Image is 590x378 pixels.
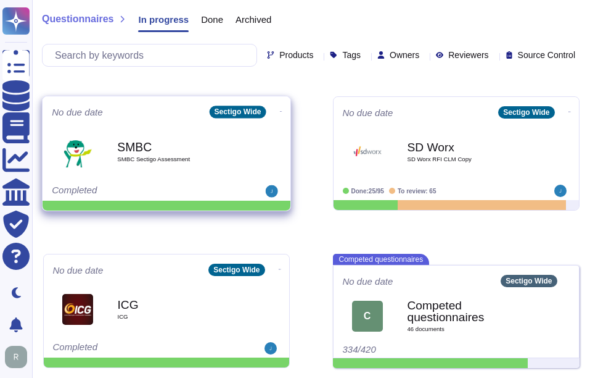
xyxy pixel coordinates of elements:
span: Done: 25/95 [351,188,384,195]
span: Done [201,15,223,24]
span: Tags [342,51,361,59]
img: Logo [352,136,383,167]
span: 46 document s [408,326,531,332]
b: SMBC [117,141,242,153]
img: Logo [62,294,93,325]
button: user [2,343,36,371]
span: To review: 65 [398,188,436,195]
img: Logo [61,136,92,167]
img: user [265,185,277,198]
span: SMBC Sectigo Assessment [117,156,242,162]
span: Owners [390,51,419,59]
div: Sectigo Wide [498,106,554,119]
span: No due date [343,277,393,286]
b: Competed questionnaires [408,300,531,323]
span: Products [279,51,313,59]
div: Sectigo Wide [209,106,266,118]
span: No due date [343,108,393,117]
input: Search by keywords [49,44,256,66]
span: No due date [53,266,104,275]
span: Source Control [518,51,575,59]
span: 334/420 [343,344,376,355]
b: SD Worx [408,141,531,153]
div: Sectigo Wide [501,275,557,287]
div: Completed [53,342,204,355]
img: user [264,342,277,355]
div: C [352,301,383,332]
img: user [5,346,27,368]
span: In progress [138,15,189,24]
b: ICG [118,299,241,311]
span: SD Worx RFI CLM Copy [408,156,531,162]
span: Questionnaires [42,14,113,24]
span: Competed questionnaires [333,254,430,265]
span: ICG [118,314,241,320]
span: Archived [236,15,271,24]
span: Reviewers [448,51,488,59]
div: Sectigo Wide [208,264,264,276]
img: user [554,185,567,197]
span: No due date [52,107,103,117]
div: Completed [52,185,205,198]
